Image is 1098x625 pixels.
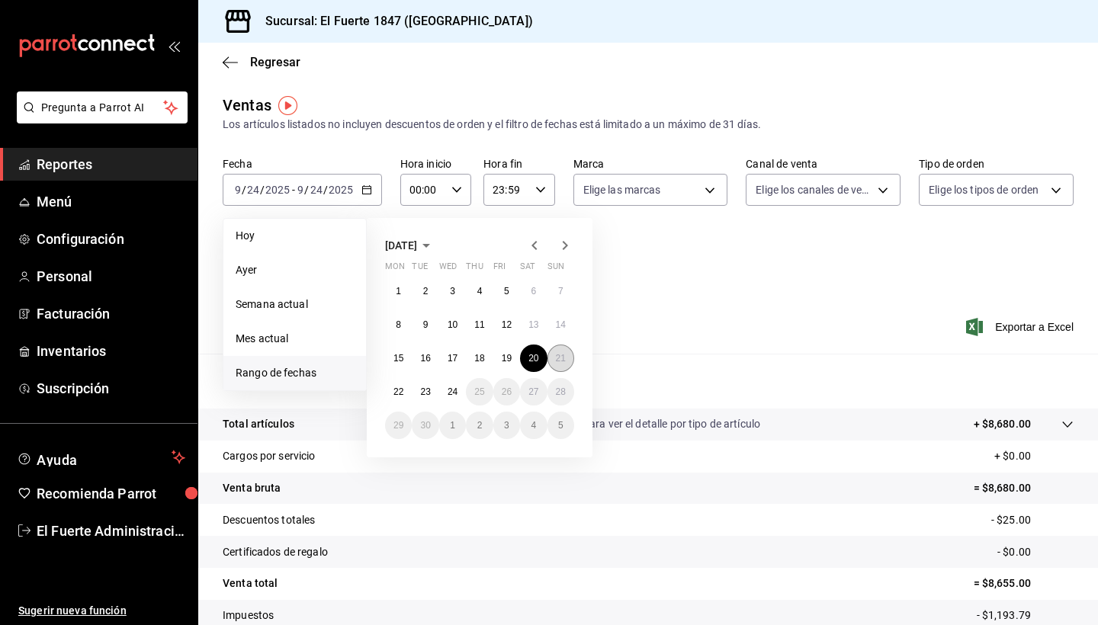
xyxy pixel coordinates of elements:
[292,184,295,196] span: -
[37,341,185,361] span: Inventarios
[223,55,300,69] button: Regresar
[466,412,493,439] button: October 2, 2025
[466,261,483,277] abbr: Thursday
[37,229,185,249] span: Configuración
[507,416,760,432] p: Da clic en la fila para ver el detalle por tipo de artículo
[573,159,728,169] label: Marca
[531,420,536,431] abbr: October 4, 2025
[997,544,1074,560] p: - $0.00
[547,311,574,338] button: September 14, 2025
[493,345,520,372] button: September 19, 2025
[393,386,403,397] abbr: September 22, 2025
[412,311,438,338] button: September 9, 2025
[531,286,536,296] abbr: September 6, 2025
[991,512,1074,528] p: - $25.00
[223,94,271,117] div: Ventas
[236,262,354,278] span: Ayer
[502,386,512,397] abbr: September 26, 2025
[477,286,483,296] abbr: September 4, 2025
[493,378,520,405] button: September 26, 2025
[558,286,563,296] abbr: September 7, 2025
[265,184,291,196] input: ----
[250,55,300,69] span: Regresar
[412,412,438,439] button: September 30, 2025
[502,319,512,330] abbr: September 12, 2025
[439,378,466,405] button: September 24, 2025
[756,182,872,197] span: Elige los canales de venta
[310,184,323,196] input: --
[223,117,1074,133] div: Los artículos listados no incluyen descuentos de orden y el filtro de fechas está limitado a un m...
[236,331,354,347] span: Mes actual
[556,319,566,330] abbr: September 14, 2025
[260,184,265,196] span: /
[474,353,484,364] abbr: September 18, 2025
[37,266,185,287] span: Personal
[385,261,405,277] abbr: Monday
[37,521,185,541] span: El Fuerte Administración
[547,412,574,439] button: October 5, 2025
[412,277,438,305] button: September 2, 2025
[323,184,328,196] span: /
[246,184,260,196] input: --
[304,184,309,196] span: /
[37,154,185,175] span: Reportes
[977,607,1074,623] p: - $1,193.79
[556,353,566,364] abbr: September 21, 2025
[528,353,538,364] abbr: September 20, 2025
[423,319,429,330] abbr: September 9, 2025
[502,353,512,364] abbr: September 19, 2025
[17,91,188,123] button: Pregunta a Parrot AI
[547,345,574,372] button: September 21, 2025
[483,159,554,169] label: Hora fin
[236,228,354,244] span: Hoy
[236,365,354,381] span: Rango de fechas
[474,386,484,397] abbr: September 25, 2025
[493,261,506,277] abbr: Friday
[439,277,466,305] button: September 3, 2025
[746,159,901,169] label: Canal de venta
[520,378,547,405] button: September 27, 2025
[493,311,520,338] button: September 12, 2025
[520,345,547,372] button: September 20, 2025
[520,412,547,439] button: October 4, 2025
[297,184,304,196] input: --
[242,184,246,196] span: /
[168,40,180,52] button: open_drawer_menu
[37,303,185,324] span: Facturación
[385,345,412,372] button: September 15, 2025
[974,480,1074,496] p: = $8,680.00
[466,378,493,405] button: September 25, 2025
[466,345,493,372] button: September 18, 2025
[420,353,430,364] abbr: September 16, 2025
[37,191,185,212] span: Menú
[528,386,538,397] abbr: September 27, 2025
[969,318,1074,336] button: Exportar a Excel
[253,12,533,30] h3: Sucursal: El Fuerte 1847 ([GEOGRAPHIC_DATA])
[466,311,493,338] button: September 11, 2025
[385,236,435,255] button: [DATE]
[466,277,493,305] button: September 4, 2025
[41,100,164,116] span: Pregunta a Parrot AI
[919,159,1074,169] label: Tipo de orden
[994,448,1074,464] p: + $0.00
[439,345,466,372] button: September 17, 2025
[450,420,455,431] abbr: October 1, 2025
[37,483,185,504] span: Recomienda Parrot
[556,386,566,397] abbr: September 28, 2025
[385,378,412,405] button: September 22, 2025
[234,184,242,196] input: --
[520,277,547,305] button: September 6, 2025
[278,96,297,115] img: Tooltip marker
[448,386,457,397] abbr: September 24, 2025
[493,412,520,439] button: October 3, 2025
[477,420,483,431] abbr: October 2, 2025
[37,378,185,399] span: Suscripción
[385,311,412,338] button: September 8, 2025
[223,575,278,591] p: Venta total
[223,372,1074,390] p: Resumen
[504,420,509,431] abbr: October 3, 2025
[223,159,382,169] label: Fecha
[328,184,354,196] input: ----
[528,319,538,330] abbr: September 13, 2025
